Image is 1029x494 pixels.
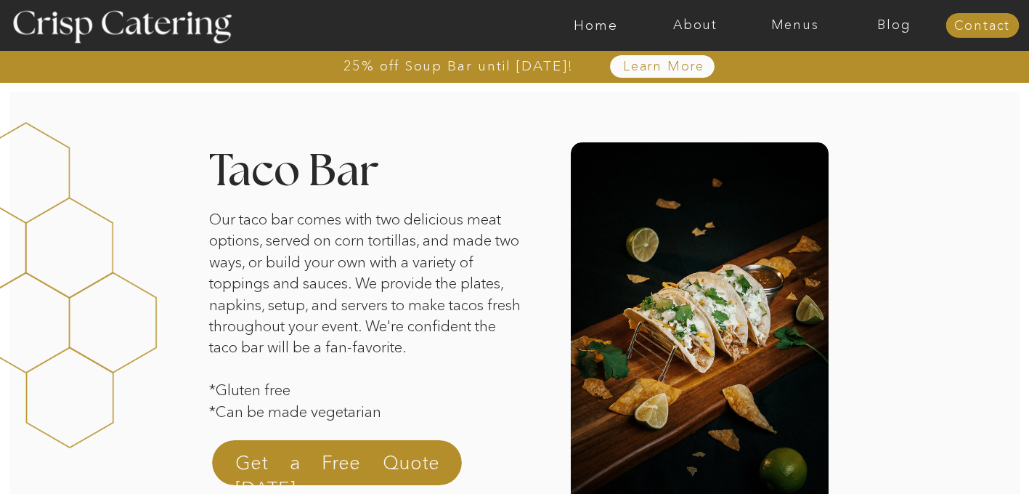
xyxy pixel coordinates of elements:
[291,59,626,73] a: 25% off Soup Bar until [DATE]!
[590,60,739,74] a: Learn More
[209,150,488,189] h2: Taco Bar
[845,18,944,33] a: Blog
[913,421,1029,494] iframe: podium webchat widget bubble
[209,208,526,435] p: Our taco bar comes with two delicious meat options, served on corn tortillas, and made two ways, ...
[646,18,745,33] a: About
[945,19,1019,33] a: Contact
[235,450,439,485] a: Get a Free Quote [DATE]
[745,18,845,33] a: Menus
[546,18,646,33] a: Home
